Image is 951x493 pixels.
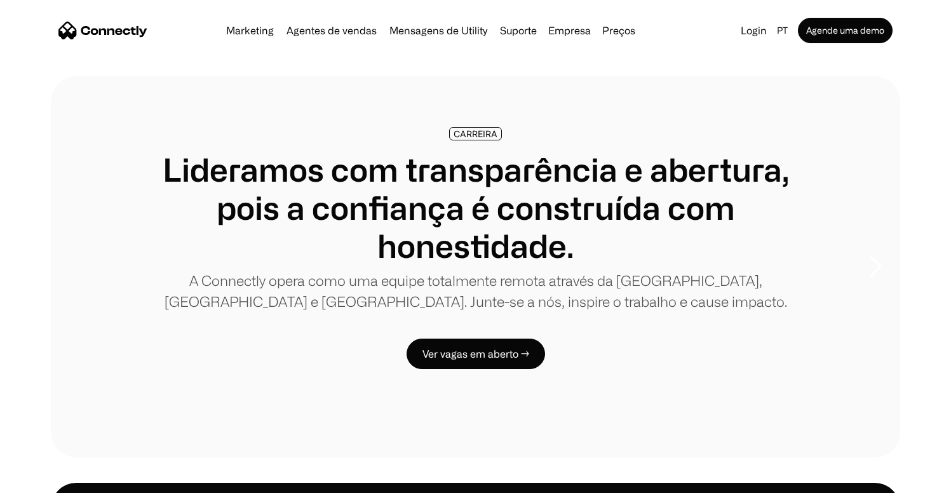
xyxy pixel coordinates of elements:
div: pt [772,22,795,39]
a: Login [736,22,772,39]
a: Agende uma demo [798,18,893,43]
div: pt [777,22,788,39]
a: home [58,21,147,40]
a: Marketing [221,25,279,36]
a: Suporte [495,25,542,36]
a: Mensagens de Utility [384,25,492,36]
div: 1 of 8 [51,76,900,457]
h1: Lideramos com transparência e abertura, pois a confiança é construída com honestidade. [152,151,799,265]
ul: Language list [25,471,76,489]
div: Empresa [544,22,595,39]
a: Preços [597,25,640,36]
div: carousel [51,76,900,457]
div: next slide [849,203,900,330]
a: Ver vagas em aberto → [407,339,545,369]
p: A Connectly opera como uma equipe totalmente remota através da [GEOGRAPHIC_DATA], [GEOGRAPHIC_DAT... [152,270,799,312]
div: CARREIRA [454,129,497,138]
aside: Language selected: Português (Brasil) [13,469,76,489]
a: Agentes de vendas [281,25,382,36]
div: Empresa [548,22,591,39]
